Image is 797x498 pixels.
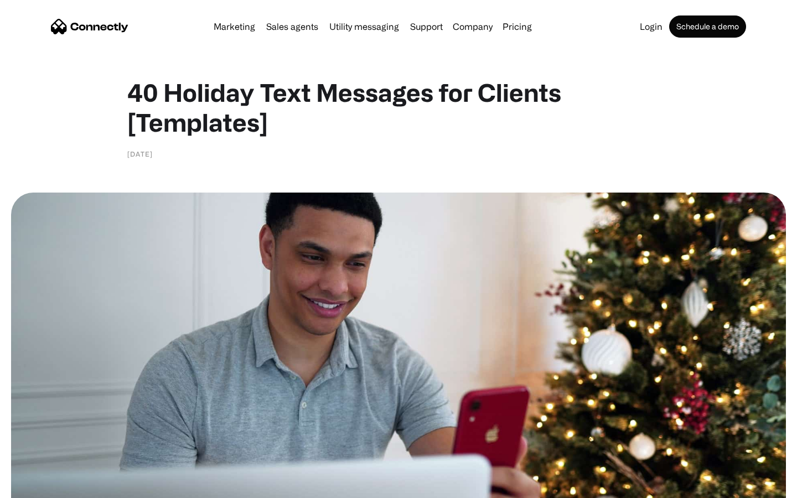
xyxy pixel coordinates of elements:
a: Support [406,22,447,31]
a: Utility messaging [325,22,403,31]
h1: 40 Holiday Text Messages for Clients [Templates] [127,77,670,137]
a: Marketing [209,22,260,31]
a: Pricing [498,22,536,31]
a: Schedule a demo [669,15,746,38]
a: Login [635,22,667,31]
div: [DATE] [127,148,153,159]
div: Company [453,19,493,34]
aside: Language selected: English [11,479,66,494]
a: Sales agents [262,22,323,31]
ul: Language list [22,479,66,494]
